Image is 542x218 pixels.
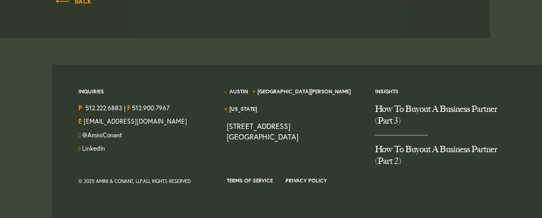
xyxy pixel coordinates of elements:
a: Privacy Policy [286,177,327,184]
strong: F [127,104,130,112]
strong: E [78,117,82,125]
a: Email Us [84,117,187,125]
a: How To Buyout A Business Partner (Part 3) [375,103,508,135]
a: Call us at 5122226883 [85,104,122,112]
a: Join us on LinkedIn [82,144,105,152]
a: [US_STATE] [229,106,257,112]
a: View on map [227,121,298,142]
div: © 2025 Amini & Conant, LLP. All Rights Reserved [78,175,211,188]
a: 512.900.7967 [132,104,170,112]
a: Follow us on Twitter [82,131,122,139]
span: Inquiries [78,88,104,103]
a: Insights [375,88,398,95]
span: | [124,103,126,115]
a: [GEOGRAPHIC_DATA][PERSON_NAME] [257,88,351,95]
a: Terms of Service [227,177,273,184]
a: Austin [229,88,248,95]
a: How To Buyout A Business Partner (Part 2) [375,136,508,175]
strong: P [78,104,82,112]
